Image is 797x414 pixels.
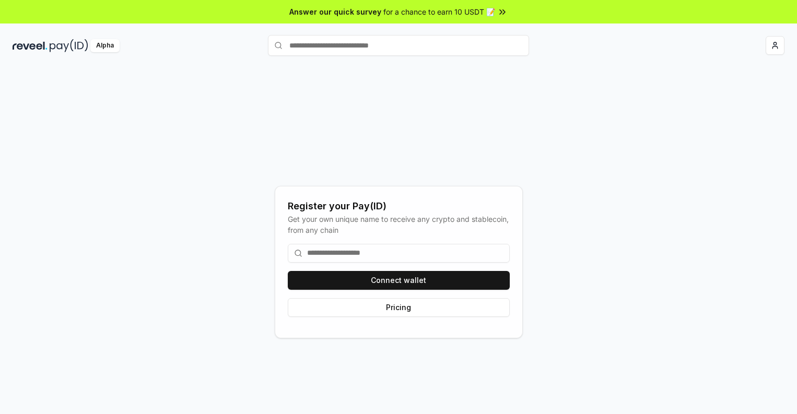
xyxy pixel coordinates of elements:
span: Answer our quick survey [289,6,381,17]
img: pay_id [50,39,88,52]
button: Pricing [288,298,510,317]
div: Get your own unique name to receive any crypto and stablecoin, from any chain [288,214,510,235]
div: Alpha [90,39,120,52]
div: Register your Pay(ID) [288,199,510,214]
button: Connect wallet [288,271,510,290]
span: for a chance to earn 10 USDT 📝 [383,6,495,17]
img: reveel_dark [13,39,48,52]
